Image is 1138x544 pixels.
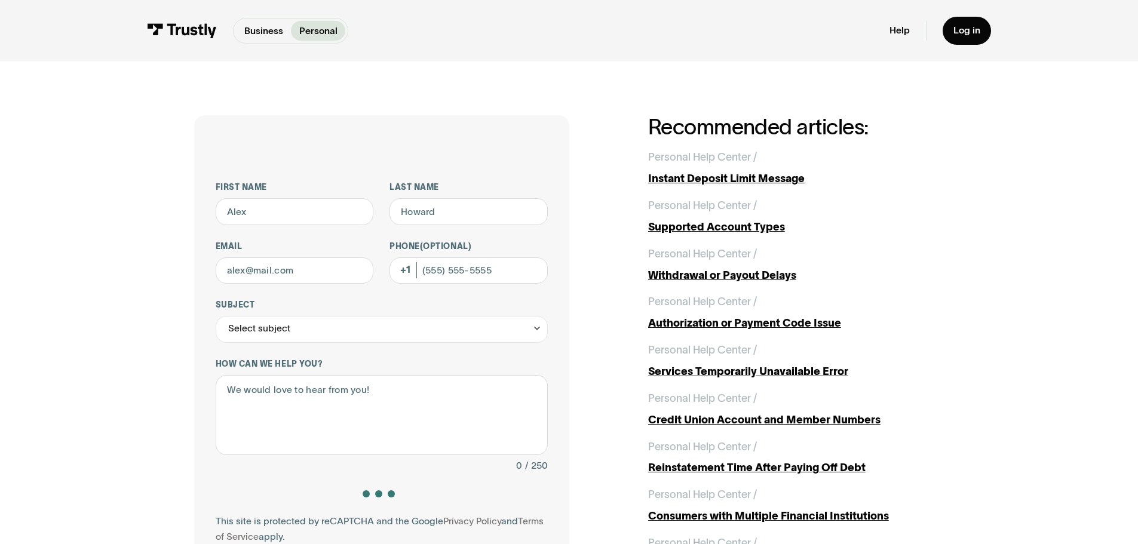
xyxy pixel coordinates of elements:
a: Log in [943,17,991,45]
span: (Optional) [420,242,471,251]
a: Personal Help Center /Withdrawal or Payout Delays [648,246,944,284]
a: Business [236,21,291,41]
div: Reinstatement Time After Paying Off Debt [648,460,944,476]
a: Personal [291,21,345,41]
a: Personal Help Center /Consumers with Multiple Financial Institutions [648,487,944,524]
a: Personal Help Center /Reinstatement Time After Paying Off Debt [648,439,944,477]
a: Personal Help Center /Credit Union Account and Member Numbers [648,391,944,428]
div: 0 [516,458,522,474]
div: Personal Help Center / [648,198,757,214]
div: Credit Union Account and Member Numbers [648,412,944,428]
div: Authorization or Payment Code Issue [648,315,944,331]
a: Help [889,24,910,36]
input: (555) 555-5555 [389,257,548,284]
a: Personal Help Center /Authorization or Payment Code Issue [648,294,944,331]
p: Personal [299,24,338,38]
div: Select subject [228,321,290,337]
div: / 250 [525,458,548,474]
label: Subject [216,300,548,311]
div: Instant Deposit Limit Message [648,171,944,187]
a: Personal Help Center /Instant Deposit Limit Message [648,149,944,187]
p: Business [244,24,283,38]
div: Withdrawal or Payout Delays [648,268,944,284]
img: Trustly Logo [147,23,217,38]
a: Privacy Policy [443,516,501,526]
input: Howard [389,198,548,225]
div: Personal Help Center / [648,391,757,407]
div: Personal Help Center / [648,342,757,358]
div: Consumers with Multiple Financial Institutions [648,508,944,524]
label: How can we help you? [216,359,548,370]
input: Alex [216,198,374,225]
label: First name [216,182,374,193]
div: Supported Account Types [648,219,944,235]
input: alex@mail.com [216,257,374,284]
a: Personal Help Center /Supported Account Types [648,198,944,235]
label: Phone [389,241,548,252]
label: Email [216,241,374,252]
a: Personal Help Center /Services Temporarily Unavailable Error [648,342,944,380]
div: Personal Help Center / [648,294,757,310]
div: Personal Help Center / [648,439,757,455]
div: Log in [953,24,980,36]
div: Personal Help Center / [648,246,757,262]
div: Services Temporarily Unavailable Error [648,364,944,380]
div: Personal Help Center / [648,487,757,503]
div: Personal Help Center / [648,149,757,165]
label: Last name [389,182,548,193]
h2: Recommended articles: [648,115,944,139]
